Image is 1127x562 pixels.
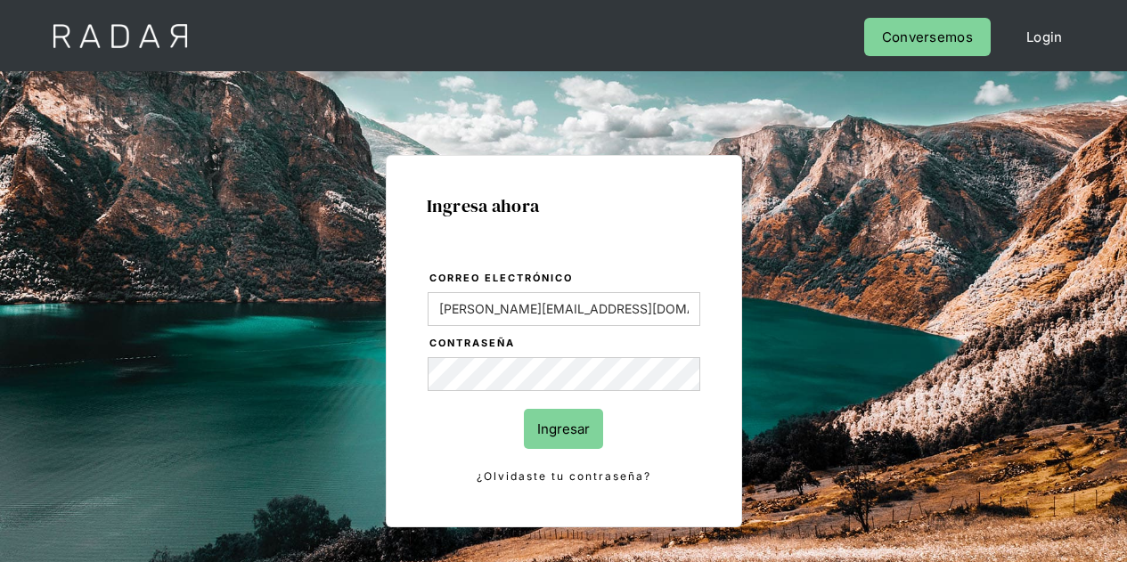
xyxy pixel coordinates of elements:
[427,196,701,216] h1: Ingresa ahora
[1009,18,1081,56] a: Login
[524,409,603,449] input: Ingresar
[429,270,700,288] label: Correo electrónico
[428,467,700,486] a: ¿Olvidaste tu contraseña?
[428,292,700,326] input: bruce@wayne.com
[864,18,991,56] a: Conversemos
[427,269,701,486] form: Login Form
[429,335,700,353] label: Contraseña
